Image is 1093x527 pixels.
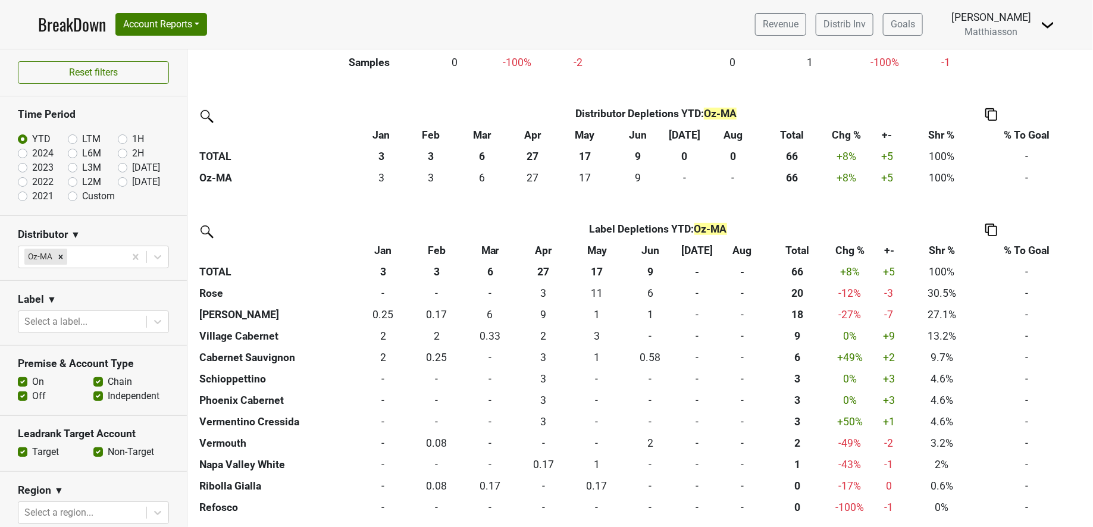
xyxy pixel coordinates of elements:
td: 0 [717,411,767,432]
td: 100% [906,261,978,283]
span: Oz-MA [704,108,737,120]
div: 1 [627,307,674,322]
label: L2M [82,175,101,189]
div: +5 [872,170,903,186]
td: 0 [356,411,410,432]
div: - [413,286,461,301]
th: Phoenix Cabernet [196,390,356,411]
div: 6 [627,286,674,301]
div: - [680,286,715,301]
label: Off [32,389,46,403]
div: -3 [875,286,903,301]
div: 20 [770,286,825,301]
th: +-: activate to sort column ascending [872,240,906,261]
td: 0 [706,167,760,189]
th: Aug: activate to sort column ascending [717,240,767,261]
td: 0 [677,347,717,368]
label: Custom [82,189,115,203]
td: 0 [694,52,771,73]
td: 0 [356,283,410,304]
td: -27 % [828,304,872,325]
a: Revenue [755,13,806,36]
td: 26.748 [509,167,557,189]
th: Jul: activate to sort column ascending [677,240,717,261]
td: 0 [410,368,463,390]
td: 100% [906,167,978,189]
th: Shr %: activate to sort column ascending [906,124,978,146]
label: 2022 [32,175,54,189]
td: 0 [428,52,481,73]
td: 27.1% [906,304,978,325]
td: 0 [717,347,767,368]
th: 9 [624,261,677,283]
label: Non-Target [108,445,154,459]
div: Remove Oz-MA [54,249,67,264]
span: +5 [881,150,893,162]
th: Feb: activate to sort column ascending [410,240,463,261]
div: +3 [875,371,903,387]
div: 66 [763,170,822,186]
div: 3 [519,393,567,408]
div: 0.33 [466,328,514,344]
div: 3 [409,170,453,186]
label: L3M [82,161,101,175]
th: 66 [760,146,825,167]
th: 0 [706,146,760,167]
th: Jan: activate to sort column ascending [356,240,410,261]
div: - [720,350,765,365]
a: BreakDown [38,12,106,37]
td: 0 [463,368,517,390]
td: 4.6% [906,368,978,390]
label: L6M [82,146,101,161]
td: +50 % [828,411,872,432]
label: 2023 [32,161,54,175]
h3: Leadrank Target Account [18,428,169,440]
div: - [573,371,621,387]
h3: Premise & Account Type [18,357,169,370]
td: 1 [772,52,849,73]
td: 0 [677,325,717,347]
td: +49 % [828,347,872,368]
button: Account Reports [115,13,207,36]
td: 1.5 [356,347,410,368]
td: 9.7% [906,347,978,368]
td: 0.332 [463,325,517,347]
td: 0 [410,411,463,432]
div: +9 [875,328,903,344]
td: 0 [463,411,517,432]
th: Jun: activate to sort column ascending [624,240,677,261]
th: 17 [570,261,624,283]
td: 0 [410,390,463,411]
td: 3.333 [356,167,406,189]
div: - [359,393,407,408]
div: 3 [519,371,567,387]
div: - [627,414,674,429]
td: 0.25 [410,347,463,368]
div: - [666,170,703,186]
th: Aug: activate to sort column ascending [706,124,760,146]
div: 3 [770,393,825,408]
div: - [627,328,674,344]
th: Total: activate to sort column ascending [760,124,825,146]
td: 1.583 [356,325,410,347]
div: +1 [875,414,903,429]
div: - [573,414,621,429]
th: - [677,261,717,283]
th: % To Goal: activate to sort column ascending [978,124,1076,146]
div: Oz-MA [24,249,54,264]
div: - [680,414,715,429]
td: 0 [570,368,624,390]
th: 6 [463,261,517,283]
th: Apr: activate to sort column ascending [509,124,557,146]
th: Mar: activate to sort column ascending [456,124,509,146]
div: - [680,350,715,365]
th: 3 [410,261,463,283]
th: 19.999 [768,283,828,304]
th: Cabernet Sauvignon [196,347,356,368]
label: 1H [132,132,144,146]
td: 4.6% [906,411,978,432]
td: -12 % [828,283,872,304]
td: 0 [717,304,767,325]
td: 0.083 [410,432,463,454]
td: 0 [463,347,517,368]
